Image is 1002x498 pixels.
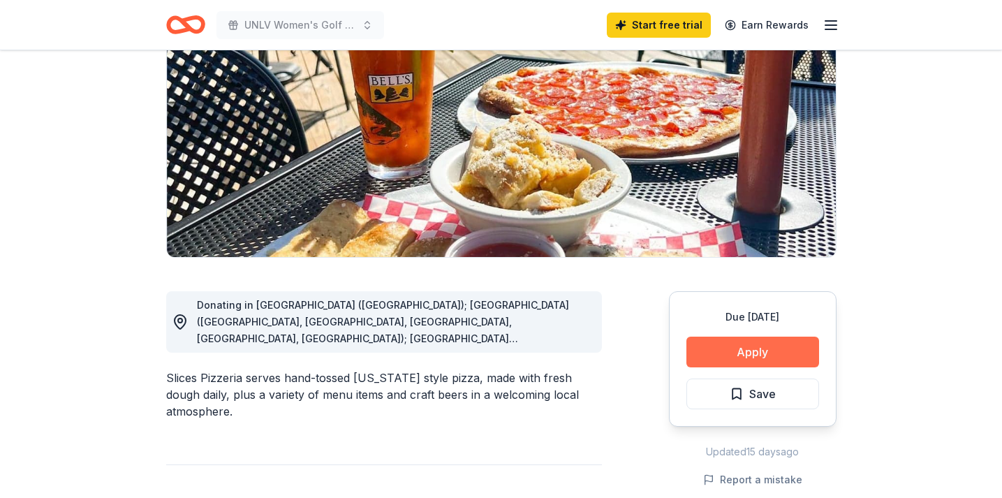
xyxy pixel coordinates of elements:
a: Earn Rewards [716,13,817,38]
button: Save [686,379,819,409]
span: Save [749,385,776,403]
button: Report a mistake [703,471,802,488]
span: UNLV Women's Golf Team Fundraiser [244,17,356,34]
a: Home [166,8,205,41]
button: Apply [686,337,819,367]
a: Start free trial [607,13,711,38]
div: Due [DATE] [686,309,819,325]
button: UNLV Women's Golf Team Fundraiser [216,11,384,39]
div: Updated 15 days ago [669,444,837,460]
div: Slices Pizzeria serves hand-tossed [US_STATE] style pizza, made with fresh dough daily, plus a va... [166,369,602,420]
